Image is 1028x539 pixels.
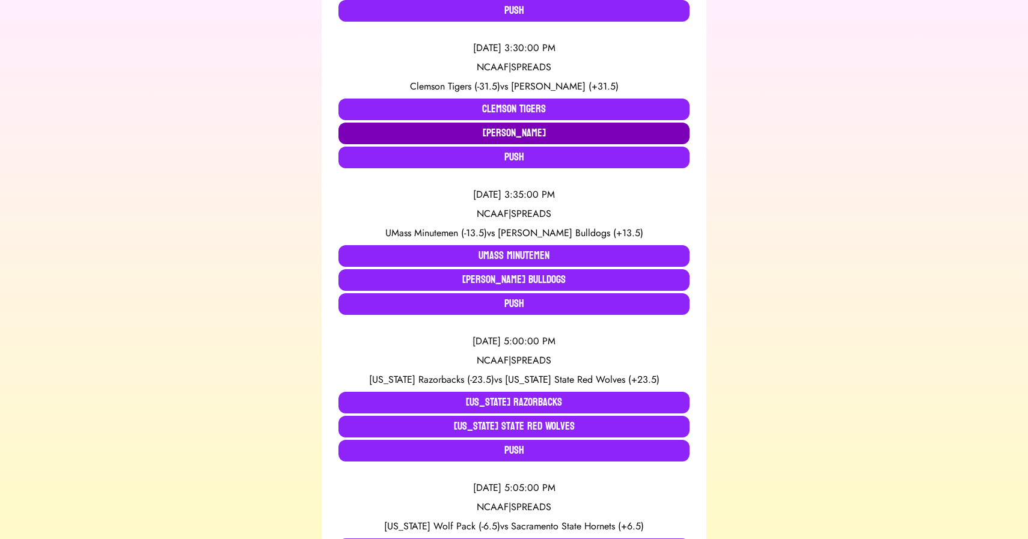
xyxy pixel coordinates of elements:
div: vs [338,79,690,94]
span: [PERSON_NAME] Bulldogs (+13.5) [498,226,643,240]
div: [DATE] 5:00:00 PM [338,334,690,349]
div: vs [338,373,690,387]
span: [US_STATE] State Red Wolves (+23.5) [505,373,659,386]
button: [US_STATE] State Red Wolves [338,416,690,437]
span: Clemson Tigers (-31.5) [410,79,500,93]
div: NCAAF | SPREADS [338,207,690,221]
button: UMass Minutemen [338,245,690,267]
div: [DATE] 3:30:00 PM [338,41,690,55]
button: [US_STATE] Razorbacks [338,392,690,413]
button: Push [338,440,690,461]
button: [PERSON_NAME] Bulldogs [338,269,690,291]
div: NCAAF | SPREADS [338,500,690,514]
div: vs [338,519,690,534]
span: UMass Minutemen (-13.5) [385,226,487,240]
div: [DATE] 3:35:00 PM [338,187,690,202]
div: [DATE] 5:05:00 PM [338,481,690,495]
button: Push [338,293,690,315]
span: [PERSON_NAME] (+31.5) [511,79,619,93]
div: vs [338,226,690,240]
button: Push [338,147,690,168]
span: [US_STATE] Wolf Pack (-6.5) [384,519,500,533]
div: NCAAF | SPREADS [338,60,690,75]
span: [US_STATE] Razorbacks (-23.5) [369,373,494,386]
div: NCAAF | SPREADS [338,353,690,368]
button: [PERSON_NAME] [338,123,690,144]
button: Clemson Tigers [338,99,690,120]
span: Sacramento State Hornets (+6.5) [511,519,644,533]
